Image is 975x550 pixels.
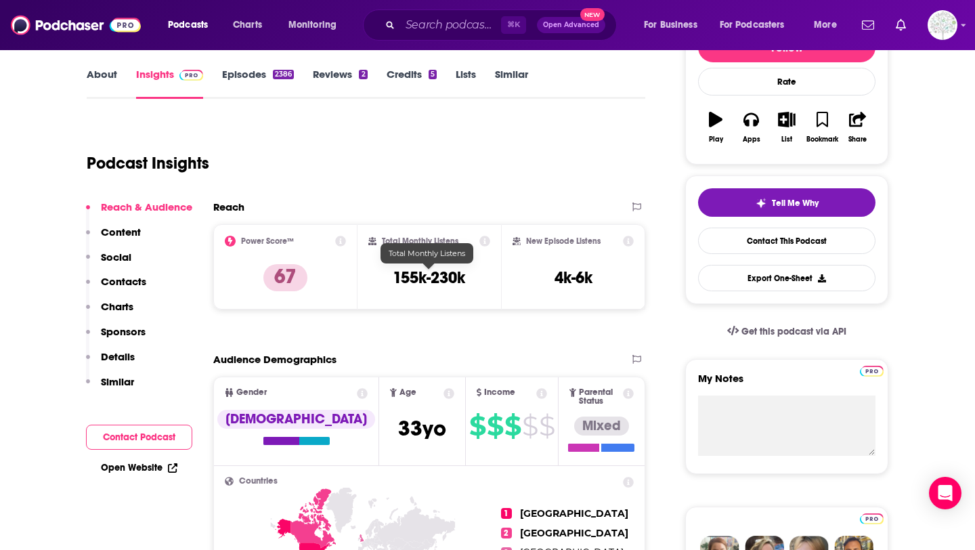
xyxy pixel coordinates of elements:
p: 67 [263,264,307,291]
span: Logged in as WunderTanya [928,10,957,40]
button: open menu [158,14,225,36]
div: Bookmark [806,135,838,144]
button: tell me why sparkleTell Me Why [698,188,875,217]
div: 2 [359,70,367,79]
button: open menu [804,14,854,36]
button: Open AdvancedNew [537,17,605,33]
div: Share [848,135,867,144]
img: User Profile [928,10,957,40]
span: For Business [644,16,697,35]
h2: New Episode Listens [526,236,601,246]
h2: Total Monthly Listens [382,236,458,246]
a: Contact This Podcast [698,228,875,254]
span: For Podcasters [720,16,785,35]
a: Reviews2 [313,68,367,99]
a: Charts [224,14,270,36]
h3: 4k-6k [555,268,592,288]
button: List [769,103,804,152]
a: Pro website [860,511,884,524]
a: InsightsPodchaser Pro [136,68,203,99]
h2: Power Score™ [241,236,294,246]
img: tell me why sparkle [756,198,766,209]
a: Lists [456,68,476,99]
button: Bookmark [804,103,840,152]
span: [GEOGRAPHIC_DATA] [520,507,628,520]
button: Sponsors [86,325,146,350]
p: Social [101,251,131,263]
span: Gender [236,388,267,397]
a: Credits5 [387,68,437,99]
span: 1 [501,508,512,519]
button: Contact Podcast [86,425,192,450]
a: About [87,68,117,99]
span: $ [504,415,521,437]
h1: Podcast Insights [87,153,209,173]
img: Podchaser Pro [860,366,884,377]
span: 33 yo [398,415,446,442]
h3: 155k-230k [393,268,465,288]
span: $ [539,415,555,437]
span: $ [469,415,485,437]
span: Get this podcast via API [741,326,846,337]
button: Apps [733,103,768,152]
div: 2386 [273,70,294,79]
span: Tell Me Why [772,198,819,209]
p: Similar [101,375,134,388]
a: Open Website [101,462,177,473]
h2: Reach [213,200,244,213]
button: Play [698,103,733,152]
div: Rate [698,68,875,96]
p: Details [101,350,135,363]
button: open menu [279,14,354,36]
button: open menu [634,14,714,36]
button: Contacts [86,275,146,300]
button: Similar [86,375,134,400]
p: Content [101,226,141,238]
label: My Notes [698,372,875,396]
a: Show notifications dropdown [857,14,880,37]
button: Charts [86,300,133,325]
p: Sponsors [101,325,146,338]
img: Podchaser Pro [860,513,884,524]
button: Share [840,103,875,152]
div: Open Intercom Messenger [929,477,961,509]
button: Export One-Sheet [698,265,875,291]
img: Podchaser - Follow, Share and Rate Podcasts [11,12,141,38]
h2: Audience Demographics [213,353,337,366]
div: [DEMOGRAPHIC_DATA] [217,410,375,429]
span: [GEOGRAPHIC_DATA] [520,527,628,539]
button: Details [86,350,135,375]
span: Charts [233,16,262,35]
span: Income [484,388,515,397]
span: Age [399,388,416,397]
button: Show profile menu [928,10,957,40]
button: Reach & Audience [86,200,192,226]
span: Total Monthly Listens [389,249,465,258]
p: Contacts [101,275,146,288]
span: 2 [501,528,512,538]
span: More [814,16,837,35]
a: Similar [495,68,528,99]
div: Search podcasts, credits, & more... [376,9,630,41]
a: Episodes2386 [222,68,294,99]
span: $ [487,415,503,437]
button: Social [86,251,131,276]
div: Play [709,135,723,144]
button: Content [86,226,141,251]
a: Get this podcast via API [716,315,857,348]
span: New [580,8,605,21]
p: Reach & Audience [101,200,192,213]
p: Charts [101,300,133,313]
span: Countries [239,477,278,486]
div: List [781,135,792,144]
div: Apps [743,135,760,144]
div: Mixed [574,417,629,436]
a: Pro website [860,364,884,377]
span: $ [522,415,538,437]
div: 5 [429,70,437,79]
button: open menu [711,14,804,36]
span: Parental Status [579,388,621,406]
span: Monitoring [288,16,337,35]
span: Open Advanced [543,22,599,28]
